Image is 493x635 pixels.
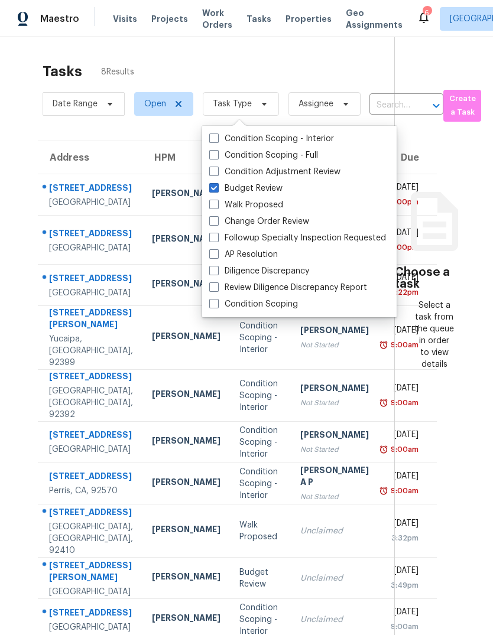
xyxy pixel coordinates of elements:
[388,606,419,621] div: [DATE]
[49,586,133,598] div: [GEOGRAPHIC_DATA]
[379,444,388,455] img: Overdue Alarm Icon
[49,521,133,556] div: [GEOGRAPHIC_DATA], [GEOGRAPHIC_DATA], 92410
[388,382,419,397] div: [DATE]
[346,7,403,31] span: Geo Assignments
[300,614,369,626] div: Unclaimed
[209,133,334,145] label: Condition Scoping - Interior
[388,621,419,633] div: 9:00am
[388,339,419,351] div: 9:00am
[209,149,318,161] label: Condition Scoping - Full
[152,388,220,403] div: [PERSON_NAME]
[152,476,220,491] div: [PERSON_NAME]
[300,525,369,537] div: Unclaimed
[209,232,386,244] label: Followup Specialty Inspection Requested
[49,444,133,455] div: [GEOGRAPHIC_DATA]
[49,621,133,633] div: [GEOGRAPHIC_DATA]
[49,287,133,299] div: [GEOGRAPHIC_DATA]
[49,485,133,497] div: Perris, CA, 92570
[152,571,220,585] div: [PERSON_NAME]
[49,385,133,421] div: [GEOGRAPHIC_DATA], [GEOGRAPHIC_DATA], 92392
[388,397,419,409] div: 9:00am
[449,92,475,119] span: Create a Task
[239,425,281,460] div: Condition Scoping - Interior
[49,506,133,521] div: [STREET_ADDRESS]
[113,13,137,25] span: Visits
[239,566,281,590] div: Budget Review
[388,579,419,591] div: 3:49pm
[300,382,369,397] div: [PERSON_NAME]
[144,98,166,110] span: Open
[43,66,82,77] h2: Tasks
[49,182,133,197] div: [STREET_ADDRESS]
[379,485,388,497] img: Overdue Alarm Icon
[300,324,369,339] div: [PERSON_NAME]
[443,90,481,122] button: Create a Task
[151,13,188,25] span: Projects
[388,485,419,497] div: 9:00am
[142,141,230,174] th: HPM
[388,429,419,444] div: [DATE]
[53,98,98,110] span: Date Range
[152,187,220,202] div: [PERSON_NAME]
[152,278,220,292] div: [PERSON_NAME]
[379,339,388,351] img: Overdue Alarm Icon
[209,166,340,178] label: Condition Adjustment Review
[213,98,252,110] span: Task Type
[388,532,419,544] div: 3:32pm
[369,96,410,115] input: Search by address
[300,464,369,491] div: [PERSON_NAME] A P
[414,299,454,370] div: Select a task from the queue in order to view details
[379,397,388,409] img: Overdue Alarm Icon
[49,242,133,254] div: [GEOGRAPHIC_DATA]
[286,13,332,25] span: Properties
[152,612,220,627] div: [PERSON_NAME]
[209,249,278,260] label: AP Resolution
[209,216,309,227] label: Change Order Review
[300,339,369,351] div: Not Started
[300,572,369,584] div: Unclaimed
[38,141,142,174] th: Address
[152,330,220,345] div: [PERSON_NAME]
[209,199,283,211] label: Walk Proposed
[209,183,283,194] label: Budget Review
[428,97,445,114] button: Open
[300,491,369,503] div: Not Started
[49,307,133,333] div: [STREET_ADDRESS][PERSON_NAME]
[239,320,281,356] div: Condition Scoping - Interior
[300,429,369,444] div: [PERSON_NAME]
[388,444,419,455] div: 9:00am
[49,227,133,242] div: [STREET_ADDRESS]
[239,519,281,543] div: Walk Proposed
[300,444,369,455] div: Not Started
[388,565,419,579] div: [DATE]
[300,397,369,409] div: Not Started
[49,470,133,485] div: [STREET_ADDRESS]
[299,98,333,110] span: Assignee
[49,607,133,621] div: [STREET_ADDRESS]
[239,378,281,413] div: Condition Scoping - Interior
[209,282,367,294] label: Review Diligence Discrepancy Report
[239,466,281,502] div: Condition Scoping - Interior
[49,370,133,385] div: [STREET_ADDRESS]
[49,429,133,444] div: [STREET_ADDRESS]
[209,298,298,310] label: Condition Scoping
[49,559,133,586] div: [STREET_ADDRESS][PERSON_NAME]
[388,324,419,339] div: [DATE]
[152,523,220,538] div: [PERSON_NAME]
[423,7,431,19] div: 6
[395,266,474,290] h3: Choose a task
[388,470,419,485] div: [DATE]
[101,66,134,78] span: 8 Results
[49,272,133,287] div: [STREET_ADDRESS]
[49,333,133,369] div: Yucaipa, [GEOGRAPHIC_DATA], 92399
[246,15,271,23] span: Tasks
[209,265,309,277] label: Diligence Discrepancy
[202,7,232,31] span: Work Orders
[388,517,419,532] div: [DATE]
[49,197,133,209] div: [GEOGRAPHIC_DATA]
[40,13,79,25] span: Maestro
[152,435,220,450] div: [PERSON_NAME]
[152,233,220,248] div: [PERSON_NAME]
